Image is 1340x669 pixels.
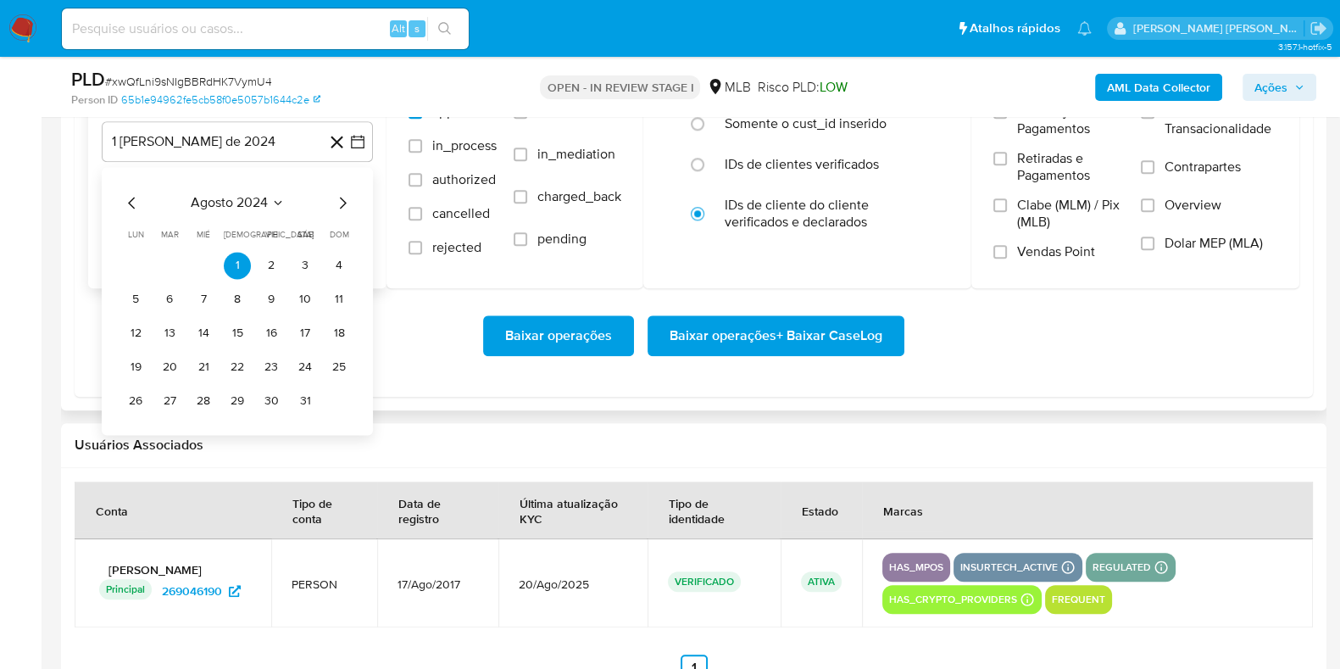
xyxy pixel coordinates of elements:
a: 65b1e94962fe5cb58f0e5057b1644c2e [121,92,320,108]
b: PLD [71,65,105,92]
button: Ações [1243,74,1316,101]
b: Person ID [71,92,118,108]
span: # xwQfLni9sNIgBBRdHK7VymU4 [105,73,272,90]
span: LOW [819,77,847,97]
span: Risco PLD: [757,78,847,97]
a: Sair [1309,20,1327,37]
span: Ações [1254,74,1287,101]
input: Pesquise usuários ou casos... [62,18,469,40]
b: AML Data Collector [1107,74,1210,101]
h2: Usuários Associados [75,437,1313,454]
span: Alt [392,20,405,36]
span: s [414,20,420,36]
p: OPEN - IN REVIEW STAGE I [540,75,700,99]
span: 3.157.1-hotfix-5 [1277,40,1332,53]
span: Atalhos rápidos [970,20,1060,37]
button: search-icon [427,17,462,41]
a: Notificações [1077,21,1092,36]
p: danilo.toledo@mercadolivre.com [1133,20,1304,36]
div: MLB [707,78,750,97]
button: AML Data Collector [1095,74,1222,101]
